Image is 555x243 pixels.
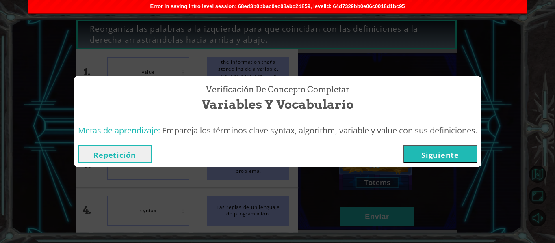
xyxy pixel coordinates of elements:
[162,125,477,136] span: Empareja los términos clave syntax, algorithm, variable y value con sus definiciones.
[403,145,477,163] button: Siguiente
[150,3,405,9] span: Error in saving intro level session: 68ed3b0bbac0ac08abc2d859, levelId: 64d7329bb0e06c0018d1bc95
[202,96,353,113] span: Variables y Vocabulario
[78,125,160,136] span: Metas de aprendizaje:
[206,84,349,96] span: Verificación de Concepto Completar
[78,145,152,163] button: Repetición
